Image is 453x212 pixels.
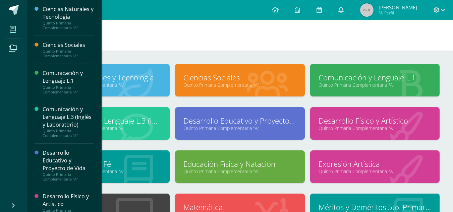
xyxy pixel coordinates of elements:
[183,159,296,169] a: Educación Física y Natación
[379,10,417,16] span: Mi Perfil
[43,193,94,208] div: Desarrollo Físico y Artístico
[319,82,431,88] a: Quinto Primaria Complementaria "A"
[360,3,374,17] img: 45x45
[49,82,161,88] a: Quinto Primaria Complementaria "A"
[43,105,94,138] a: Comunicación y Lenguaje L.3 (Inglés y Laboratorio)Quinto Primaria Complementaria "A"
[43,41,94,49] div: Ciencias Sociales
[183,72,296,83] a: Ciencias Sociales
[43,149,94,182] a: Desarrollo Educativo y Proyecto de VidaQuinto Primaria Complementaria "A"
[319,72,431,83] a: Comunicación y Lenguaje L.1
[49,72,161,83] a: Ciencias Naturales y Tecnología
[43,49,94,58] div: Quinto Primaria Complementaria "A"
[183,125,296,131] a: Quinto Primaria Complementaria "A"
[43,69,94,85] div: Comunicación y Lenguaje L.1
[379,4,417,11] span: [PERSON_NAME]
[43,5,94,21] div: Ciencias Naturales y Tecnología
[319,116,431,126] a: Desarrollo Físico y Artístico
[319,125,431,131] a: Quinto Primaria Complementaria "A"
[183,116,296,126] a: Desarrollo Educativo y Proyecto de Vida
[43,85,94,94] div: Quinto Primaria Complementaria "A"
[49,116,161,126] a: Comunicación y Lenguaje L.3 (Inglés y Laboratorio)
[43,69,94,94] a: Comunicación y Lenguaje L.1Quinto Primaria Complementaria "A"
[43,5,94,30] a: Ciencias Naturales y TecnologíaQuinto Primaria Complementaria "A"
[43,129,94,138] div: Quinto Primaria Complementaria "A"
[43,21,94,30] div: Quinto Primaria Complementaria "A"
[319,159,431,169] a: Expresión Artística
[183,82,296,88] a: Quinto Primaria Complementaria "A"
[43,149,94,172] div: Desarrollo Educativo y Proyecto de Vida
[319,168,431,174] a: Quinto Primaria Complementaria "A"
[43,41,94,58] a: Ciencias SocialesQuinto Primaria Complementaria "A"
[49,168,161,174] a: Quinto Primaria Complementaria "A"
[49,125,161,131] a: Quinto Primaria Complementaria "A"
[43,105,94,129] div: Comunicación y Lenguaje L.3 (Inglés y Laboratorio)
[49,159,161,169] a: Educación en la Fé
[43,172,94,182] div: Quinto Primaria Complementaria "A"
[183,168,296,174] a: Quinto Primaria Complementaria "A"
